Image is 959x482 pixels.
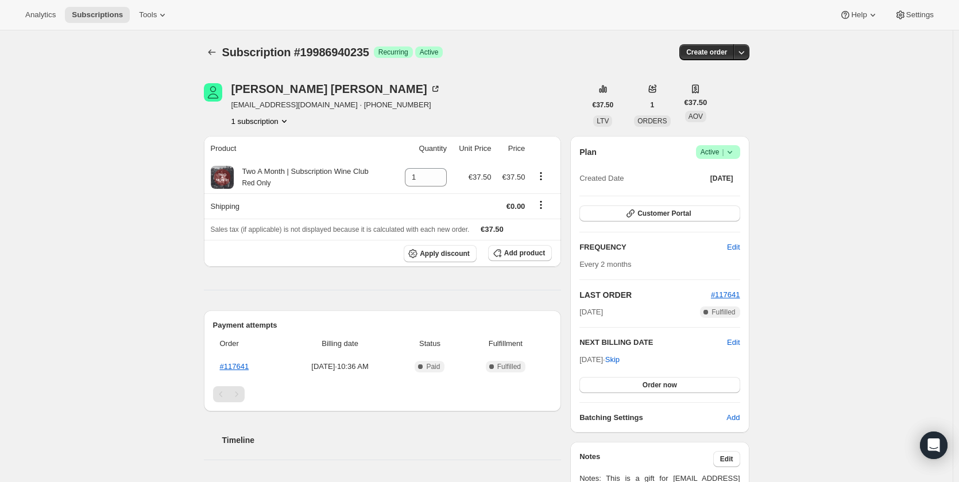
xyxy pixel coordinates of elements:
[598,351,627,369] button: Skip
[506,202,525,211] span: €0.00
[222,434,562,446] h2: Timeline
[481,225,504,234] span: €37.50
[579,306,603,318] span: [DATE]
[72,10,123,20] span: Subscriptions
[532,199,550,211] button: Shipping actions
[686,48,727,57] span: Create order
[234,166,369,189] div: Two A Month | Subscription Wine Club
[18,7,63,23] button: Analytics
[833,7,885,23] button: Help
[287,361,394,372] span: [DATE] · 10:36 AM
[420,249,470,258] span: Apply discount
[579,173,624,184] span: Created Date
[497,362,521,371] span: Fulfilled
[220,362,249,371] a: #117641
[242,179,271,187] small: Red Only
[579,412,726,423] h6: Batching Settings
[851,10,867,20] span: Help
[920,432,948,459] div: Open Intercom Messenger
[213,320,552,331] h2: Payment attempts
[888,7,941,23] button: Settings
[637,209,691,218] span: Customer Portal
[466,338,546,349] span: Fulfillment
[637,117,667,125] span: ORDERS
[720,238,747,256] button: Edit
[378,48,408,57] span: Recurring
[703,170,740,186] button: [DATE]
[426,362,440,371] span: Paid
[711,289,740,301] button: #117641
[685,97,707,108] span: €37.50
[586,97,621,113] button: €37.50
[579,377,740,393] button: Order now
[25,10,56,20] span: Analytics
[139,10,157,20] span: Tools
[579,260,631,269] span: Every 2 months
[204,44,220,60] button: Subscriptions
[605,354,620,366] span: Skip
[710,174,733,183] span: [DATE]
[204,193,395,219] th: Shipping
[579,242,727,253] h2: FREQUENCY
[651,100,655,110] span: 1
[711,290,740,299] a: #117641
[132,7,175,23] button: Tools
[495,136,529,161] th: Price
[689,112,703,120] span: AOV
[231,99,441,111] span: [EMAIL_ADDRESS][DOMAIN_NAME] · [PHONE_NUMBER]
[727,242,740,253] span: Edit
[720,409,747,427] button: Add
[727,337,740,348] button: Edit
[593,100,614,110] span: €37.50
[400,338,459,349] span: Status
[450,136,495,161] th: Unit Price
[213,386,552,402] nav: Pagination
[579,337,727,348] h2: NEXT BILLING DATE
[65,7,130,23] button: Subscriptions
[231,115,290,127] button: Product actions
[404,245,477,262] button: Apply discount
[488,245,552,261] button: Add product
[711,308,735,317] span: Fulfilled
[502,173,525,181] span: €37.50
[420,48,439,57] span: Active
[504,248,545,258] span: Add product
[579,451,713,467] h3: Notes
[231,83,441,95] div: [PERSON_NAME] [PERSON_NAME]
[644,97,662,113] button: 1
[211,166,234,189] img: product img
[726,412,740,423] span: Add
[211,226,470,234] span: Sales tax (if applicable) is not displayed because it is calculated with each new order.
[395,136,450,161] th: Quantity
[597,117,609,125] span: LTV
[643,380,677,390] span: Order now
[579,205,740,221] button: Customer Portal
[222,46,369,59] span: Subscription #19986940235
[906,10,934,20] span: Settings
[204,83,222,102] span: Brendan Phelan
[213,331,283,356] th: Order
[579,146,597,158] h2: Plan
[722,147,724,157] span: |
[679,44,734,60] button: Create order
[720,454,733,464] span: Edit
[713,451,740,467] button: Edit
[204,136,395,161] th: Product
[469,173,492,181] span: €37.50
[287,338,394,349] span: Billing date
[579,289,711,301] h2: LAST ORDER
[579,355,620,364] span: [DATE] ·
[532,170,550,182] button: Product actions
[701,146,736,158] span: Active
